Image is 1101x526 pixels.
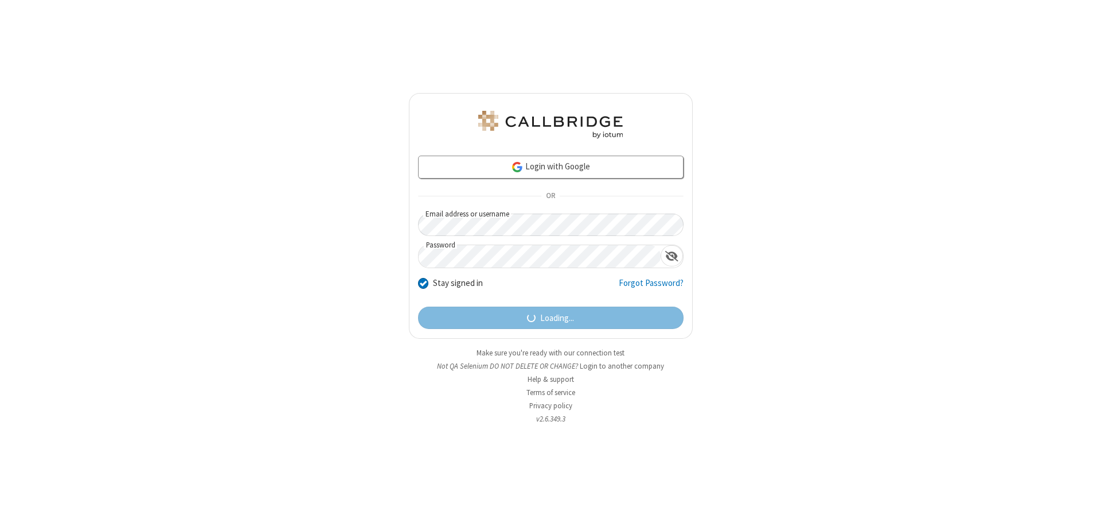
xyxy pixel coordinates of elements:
a: Privacy policy [529,401,572,411]
input: Email address or username [418,214,684,236]
a: Help & support [528,374,574,384]
span: OR [541,188,560,204]
div: Show password [661,245,683,266]
a: Forgot Password? [619,277,684,299]
img: QA Selenium DO NOT DELETE OR CHANGE [476,111,625,138]
a: Make sure you're ready with our connection test [477,348,624,358]
button: Login to another company [580,361,664,372]
li: Not QA Selenium DO NOT DELETE OR CHANGE? [409,361,693,372]
input: Password [419,245,661,268]
span: Loading... [540,312,574,325]
a: Login with Google [418,156,684,179]
li: v2.6.349.3 [409,413,693,424]
img: google-icon.png [511,161,524,173]
button: Loading... [418,307,684,330]
label: Stay signed in [433,277,483,290]
a: Terms of service [526,388,575,397]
